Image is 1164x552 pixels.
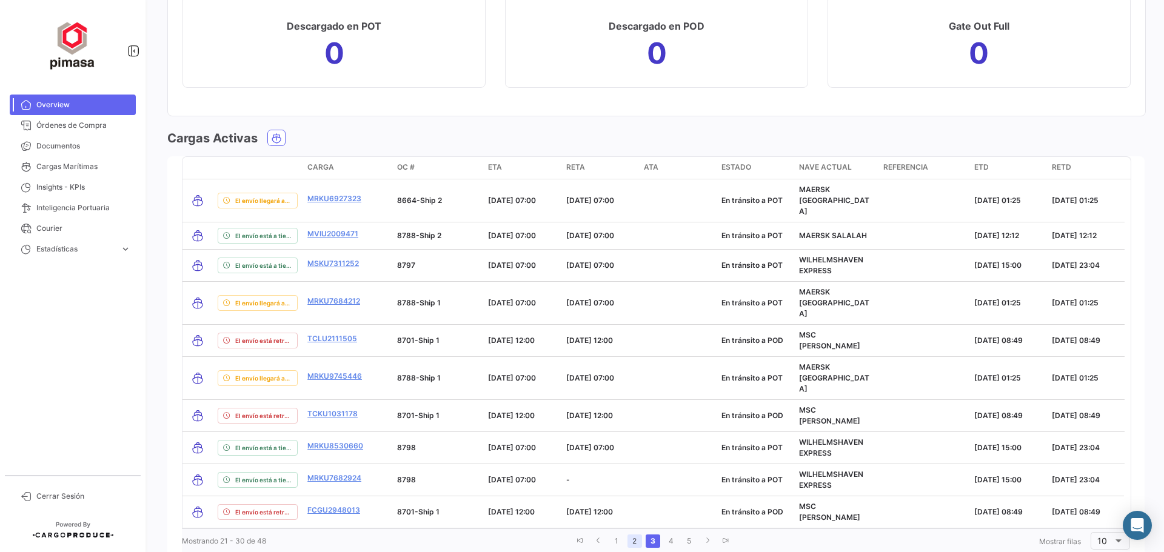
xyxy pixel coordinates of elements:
span: [DATE] 07:00 [488,373,536,382]
p: MSC [PERSON_NAME] [799,405,873,427]
datatable-header-cell: Carga [303,157,392,179]
span: El envío está retrasado. [235,507,292,517]
a: 1 [609,534,624,548]
datatable-header-cell: OC # [392,157,483,179]
a: Documentos [10,136,136,156]
span: [DATE] 01:25 [974,373,1021,382]
a: MRKU9745446 [307,371,362,382]
button: Ocean [268,130,285,145]
span: En tránsito a POD [721,336,783,345]
a: MRKU7682924 [307,473,361,484]
span: Inteligencia Portuaria [36,202,131,213]
p: 8664-Ship 2 [397,195,478,206]
span: [DATE] 01:25 [1052,373,1099,382]
a: MSKU7311252 [307,258,359,269]
span: Carga [307,162,334,173]
span: [DATE] 07:00 [566,373,614,382]
span: En tránsito a POT [721,261,783,270]
span: [DATE] 07:00 [566,261,614,270]
span: El envío llegará adelantado. [235,298,292,308]
a: Insights - KPIs [10,177,136,198]
a: 2 [627,534,642,548]
span: 10 [1097,536,1107,546]
span: Courier [36,223,131,234]
span: [DATE] 12:00 [566,336,613,345]
span: El envío está a tiempo. [235,443,292,453]
p: MAERSK SALALAH [799,230,873,241]
a: Overview [10,95,136,115]
datatable-header-cell: transportMode [182,157,213,179]
span: [DATE] 07:00 [488,443,536,452]
span: [DATE] 08:49 [1052,411,1100,420]
span: El envío está a tiempo. [235,231,292,241]
h3: Cargas Activas [167,130,258,147]
span: Mostrar filas [1039,537,1081,546]
p: 8797 [397,260,478,271]
a: Órdenes de Compra [10,115,136,136]
span: [DATE] 07:00 [566,196,614,205]
span: En tránsito a POT [721,373,783,382]
h1: 0 [969,44,989,63]
span: [DATE] 12:00 [488,336,535,345]
span: [DATE] 12:00 [566,507,613,516]
p: MAERSK [GEOGRAPHIC_DATA] [799,362,873,394]
span: [DATE] 07:00 [488,298,536,307]
a: 3 [646,534,660,548]
span: [DATE] 07:00 [488,196,536,205]
p: 8788-Ship 1 [397,373,478,384]
span: El envío está a tiempo. [235,261,292,270]
span: [DATE] 12:12 [974,231,1019,240]
p: WILHELMSHAVEN EXPRESS [799,254,873,276]
span: Cerrar Sesión [36,491,131,502]
span: Estadísticas [36,244,115,254]
h3: Descargado en POT [287,18,381,35]
p: MAERSK [GEOGRAPHIC_DATA] [799,184,873,217]
datatable-header-cell: Estado [717,157,794,179]
div: Abrir Intercom Messenger [1123,511,1152,540]
span: [DATE] 23:04 [1052,261,1100,270]
span: ETA [488,162,502,173]
span: RETD [1052,162,1071,173]
datatable-header-cell: delayStatus [213,157,303,179]
a: go to next page [700,534,715,548]
p: 8701-Ship 1 [397,507,478,517]
a: go to last page [718,534,733,548]
li: page 1 [607,531,626,551]
span: [DATE] 01:25 [1052,298,1099,307]
datatable-header-cell: ETD [969,157,1047,179]
a: Courier [10,218,136,239]
span: En tránsito a POD [721,411,783,420]
span: Estado [721,162,751,173]
span: [DATE] 15:00 [974,475,1022,484]
a: TCKU1031178 [307,408,358,419]
span: ETD [974,162,989,173]
datatable-header-cell: Nave actual [794,157,878,179]
span: [DATE] 23:04 [1052,475,1100,484]
span: El envío está a tiempo. [235,475,292,485]
p: 8798 [397,474,478,485]
span: [DATE] 07:00 [566,298,614,307]
span: [DATE] 15:00 [974,443,1022,452]
h1: 0 [647,44,667,63]
span: En tránsito a POT [721,475,783,484]
p: 8788-Ship 1 [397,298,478,308]
span: [DATE] 07:00 [566,231,614,240]
p: MSC [PERSON_NAME] [799,330,873,351]
span: [DATE] 07:00 [566,443,614,452]
li: page 2 [626,531,644,551]
span: [DATE] 08:49 [974,411,1023,420]
span: Nave actual [799,162,852,173]
h1: 0 [324,44,344,63]
h3: Descargado en POD [609,18,704,35]
a: FCGU2948013 [307,505,360,516]
span: [DATE] 23:04 [1052,443,1100,452]
a: Cargas Marítimas [10,156,136,177]
li: page 5 [680,531,698,551]
h3: Gate Out Full [949,18,1009,35]
span: - [566,475,570,484]
span: [DATE] 07:00 [488,261,536,270]
span: [DATE] 07:00 [488,475,536,484]
a: TCLU2111505 [307,333,357,344]
span: El envío llegará adelantado. [235,373,292,383]
a: 4 [664,534,678,548]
